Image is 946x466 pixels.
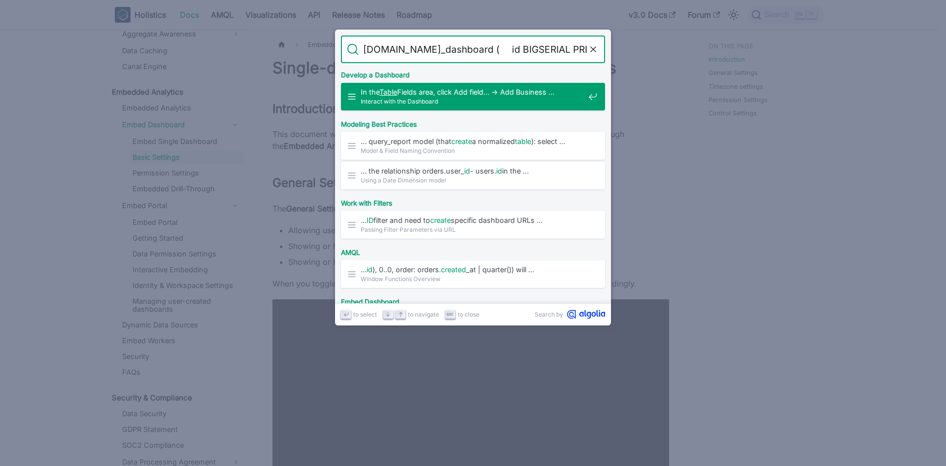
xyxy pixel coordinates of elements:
[384,311,392,318] svg: Arrow down
[342,311,350,318] svg: Enter key
[339,191,607,211] div: Work with Filters
[446,311,454,318] svg: Escape key
[361,87,584,97] span: In the Fields area, click Add field... → Add Business …
[451,137,472,145] mark: create
[353,310,377,319] span: to select
[361,137,584,146] span: … query_report model (that a normalized ): select …
[341,260,605,288] a: …id), 0..0, order: orders.created_at | quarter()) will …Window Functions Overview
[379,88,397,96] mark: Table
[361,166,584,176] span: … the relationship orders.user_ - users. in the …
[441,265,466,274] mark: created
[408,310,439,319] span: to navigate
[341,132,605,160] a: … query_report model (thatcreatea normalizedtable): select …Model & Field Naming Convention
[496,167,502,175] mark: id
[339,290,607,310] div: Embed Dashboard
[361,97,584,106] span: Interact with the Dashboard
[397,311,405,318] svg: Arrow up
[367,265,372,274] mark: id
[341,162,605,189] a: … the relationship orders.user_id- users.idin the …Using a Date Dimension model
[339,241,607,260] div: AMQL
[361,225,584,234] span: Passing Filter Parameters via URL
[361,274,584,284] span: Window Functions Overview
[515,137,531,145] mark: table
[458,310,479,319] span: to close
[464,167,470,175] mark: id
[341,211,605,239] a: …IDfilter and need tocreatespecific dashboard URLs …Passing Filter Parameters via URL
[535,310,605,319] a: Search byAlgolia
[587,43,599,55] button: Clear the query
[341,83,605,110] a: In theTableFields area, click Add field... → Add Business …Interact with the Dashboard
[430,216,451,224] mark: create
[339,112,607,132] div: Modeling Best Practices
[361,215,584,225] span: … filter and need to specific dashboard URLs …
[339,63,607,83] div: Develop a Dashboard
[567,310,605,319] svg: Algolia
[367,216,373,224] mark: ID
[361,265,584,274] span: … ), 0..0, order: orders. _at | quarter()) will …
[535,310,563,319] span: Search by
[361,176,584,185] span: Using a Date Dimension model
[361,146,584,155] span: Model & Field Naming Convention
[359,36,587,63] input: Search docs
